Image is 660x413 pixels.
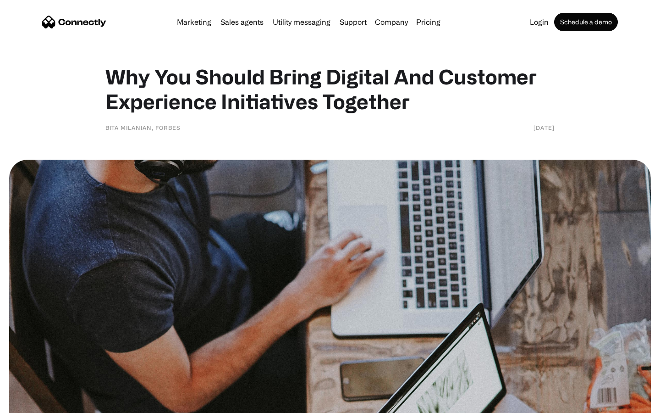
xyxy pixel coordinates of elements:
[336,18,370,26] a: Support
[269,18,334,26] a: Utility messaging
[533,123,555,132] div: [DATE]
[526,18,552,26] a: Login
[105,123,181,132] div: Bita Milanian, Forbes
[173,18,215,26] a: Marketing
[18,397,55,410] ul: Language list
[375,16,408,28] div: Company
[554,13,618,31] a: Schedule a demo
[412,18,444,26] a: Pricing
[217,18,267,26] a: Sales agents
[105,64,555,114] h1: Why You Should Bring Digital And Customer Experience Initiatives Together
[9,397,55,410] aside: Language selected: English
